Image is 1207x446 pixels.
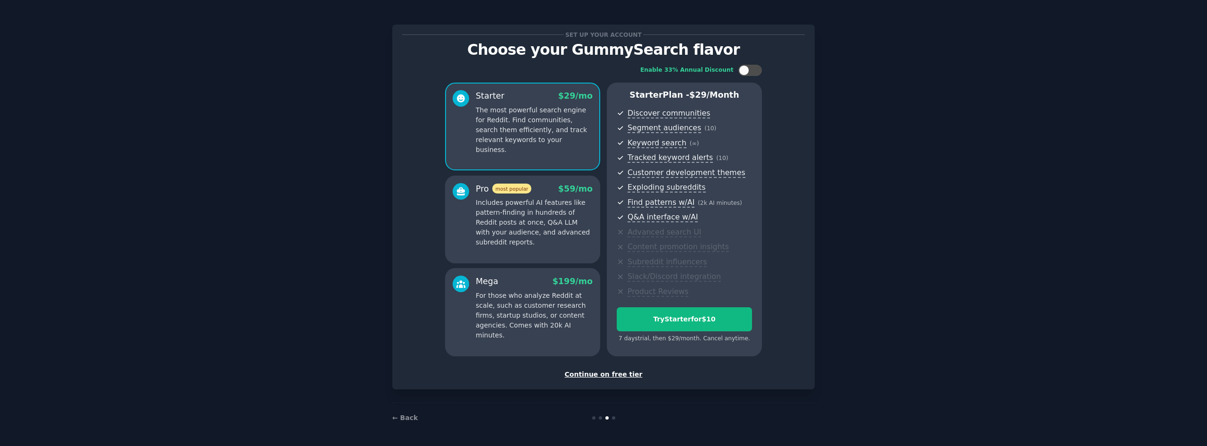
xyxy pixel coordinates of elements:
span: Find patterns w/AI [628,198,694,208]
span: Q&A interface w/AI [628,212,698,222]
span: most popular [492,184,532,194]
span: Content promotion insights [628,242,729,252]
span: Keyword search [628,138,686,148]
div: 7 days trial, then $ 29 /month . Cancel anytime. [617,335,752,343]
span: ( 10 ) [704,125,716,132]
span: Set up your account [564,30,644,40]
span: Advanced search UI [628,227,701,237]
span: $ 29 /month [689,90,739,100]
span: ( 10 ) [716,155,728,161]
span: Subreddit influencers [628,257,707,267]
p: Choose your GummySearch flavor [402,42,805,58]
div: Mega [476,276,498,287]
p: The most powerful search engine for Reddit. Find communities, search them efficiently, and track ... [476,105,593,155]
span: Slack/Discord integration [628,272,721,282]
span: ( 2k AI minutes ) [698,200,742,206]
div: Enable 33% Annual Discount [640,66,734,75]
p: Starter Plan - [617,89,752,101]
span: Segment audiences [628,123,701,133]
span: $ 199 /mo [553,277,593,286]
span: $ 59 /mo [558,184,593,194]
span: ( ∞ ) [690,140,699,147]
span: Product Reviews [628,287,688,297]
span: Customer development themes [628,168,745,178]
p: Includes powerful AI features like pattern-finding in hundreds of Reddit posts at once, Q&A LLM w... [476,198,593,247]
a: ← Back [392,414,418,421]
p: For those who analyze Reddit at scale, such as customer research firms, startup studios, or conte... [476,291,593,340]
span: Discover communities [628,109,710,118]
div: Starter [476,90,504,102]
button: TryStarterfor$10 [617,307,752,331]
span: Tracked keyword alerts [628,153,713,163]
span: Exploding subreddits [628,183,705,193]
div: Try Starter for $10 [617,314,752,324]
div: Continue on free tier [402,370,805,379]
span: $ 29 /mo [558,91,593,101]
div: Pro [476,183,531,195]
